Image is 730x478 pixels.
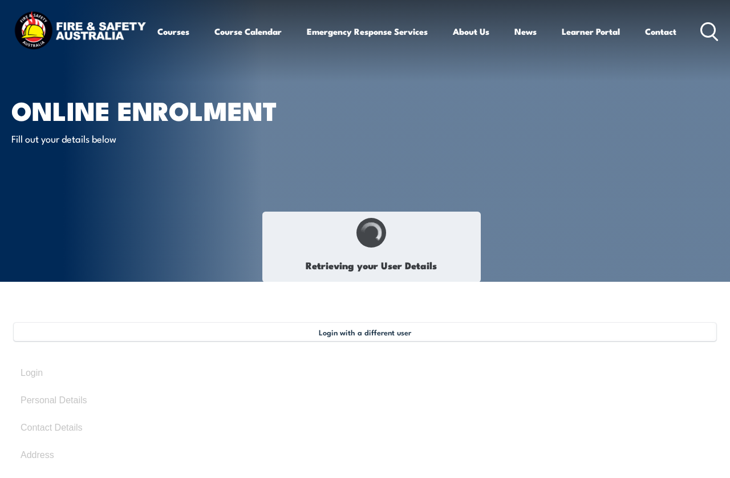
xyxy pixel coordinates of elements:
[11,99,293,121] h1: Online Enrolment
[453,18,489,45] a: About Us
[514,18,537,45] a: News
[562,18,620,45] a: Learner Portal
[645,18,676,45] a: Contact
[157,18,189,45] a: Courses
[319,327,411,337] span: Login with a different user
[214,18,282,45] a: Course Calendar
[269,254,474,276] h1: Retrieving your User Details
[11,132,220,145] p: Fill out your details below
[307,18,428,45] a: Emergency Response Services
